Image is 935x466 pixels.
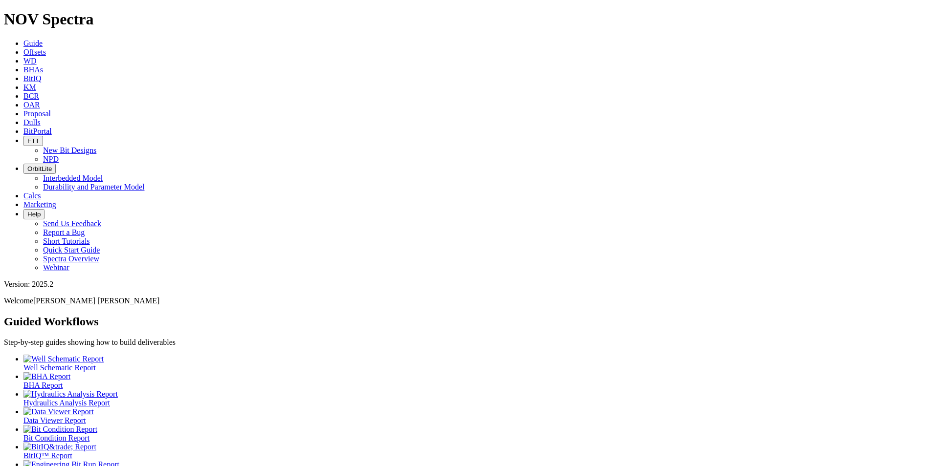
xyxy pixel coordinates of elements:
button: OrbitLite [23,164,56,174]
a: Interbedded Model [43,174,103,182]
button: Help [23,209,45,219]
a: BitPortal [23,127,52,135]
h2: Guided Workflows [4,315,931,328]
a: Report a Bug [43,228,85,236]
a: Well Schematic Report Well Schematic Report [23,355,931,372]
a: Hydraulics Analysis Report Hydraulics Analysis Report [23,390,931,407]
a: Calcs [23,191,41,200]
span: Help [27,211,41,218]
span: Hydraulics Analysis Report [23,399,110,407]
img: BitIQ&trade; Report [23,443,96,451]
img: Data Viewer Report [23,407,94,416]
a: Spectra Overview [43,254,99,263]
a: Quick Start Guide [43,246,100,254]
a: BHAs [23,65,43,74]
span: BitIQ™ Report [23,451,72,460]
span: Bit Condition Report [23,434,89,442]
a: Bit Condition Report Bit Condition Report [23,425,931,442]
a: Data Viewer Report Data Viewer Report [23,407,931,424]
a: Offsets [23,48,46,56]
a: Marketing [23,200,56,209]
img: BHA Report [23,372,70,381]
a: Proposal [23,109,51,118]
span: OrbitLite [27,165,52,172]
a: BitIQ&trade; Report BitIQ™ Report [23,443,931,460]
a: Dulls [23,118,41,127]
a: OAR [23,101,40,109]
a: Send Us Feedback [43,219,101,228]
a: Durability and Parameter Model [43,183,145,191]
a: Guide [23,39,43,47]
button: FTT [23,136,43,146]
span: FTT [27,137,39,145]
a: NPD [43,155,59,163]
a: Webinar [43,263,69,272]
span: Well Schematic Report [23,363,96,372]
a: BHA Report BHA Report [23,372,931,389]
a: Short Tutorials [43,237,90,245]
span: Data Viewer Report [23,416,86,424]
p: Step-by-step guides showing how to build deliverables [4,338,931,347]
a: BCR [23,92,39,100]
h1: NOV Spectra [4,10,931,28]
img: Bit Condition Report [23,425,97,434]
span: [PERSON_NAME] [PERSON_NAME] [33,297,159,305]
p: Welcome [4,297,931,305]
a: New Bit Designs [43,146,96,154]
div: Version: 2025.2 [4,280,931,289]
a: BitIQ [23,74,41,83]
a: WD [23,57,37,65]
a: KM [23,83,36,91]
img: Hydraulics Analysis Report [23,390,118,399]
span: BHA Report [23,381,63,389]
img: Well Schematic Report [23,355,104,363]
